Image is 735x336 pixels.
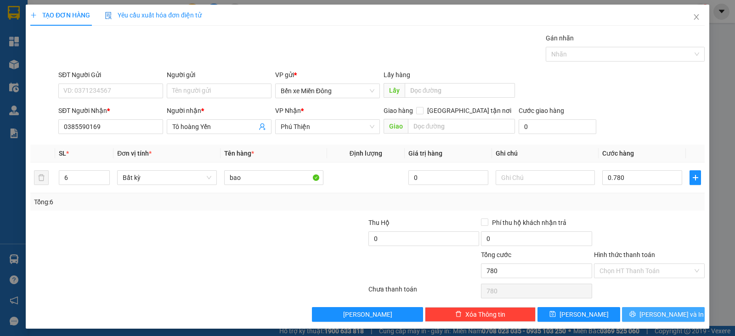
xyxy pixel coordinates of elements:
span: Tên hàng [224,150,254,157]
label: Cước giao hàng [519,107,564,114]
span: Yêu cầu xuất hóa đơn điện tử [105,11,202,19]
span: Bến xe Miền Đông [281,84,374,98]
span: Bất kỳ [123,171,211,185]
span: Cước hàng [602,150,634,157]
span: plus [30,12,37,18]
input: Ghi Chú [496,170,595,185]
input: VD: Bàn, Ghế [224,170,323,185]
label: Hình thức thanh toán [594,251,655,258]
span: printer [629,311,636,318]
input: Dọc đường [408,119,515,134]
input: Dọc đường [405,83,515,98]
span: user-add [259,123,266,130]
div: Chưa thanh toán [367,284,480,300]
span: Tổng cước [481,251,511,258]
input: Cước giao hàng [519,119,596,134]
button: save[PERSON_NAME] [537,307,620,322]
span: Phú Thiện [281,120,374,134]
span: [PERSON_NAME] [560,309,609,319]
label: Gán nhãn [546,34,574,42]
img: icon [105,12,112,19]
span: Phí thu hộ khách nhận trả [488,218,570,228]
span: [GEOGRAPHIC_DATA] tận nơi [424,106,515,116]
button: plus [690,170,701,185]
div: VP gửi [275,70,380,80]
span: Giao hàng [384,107,413,114]
div: SĐT Người Nhận [58,106,163,116]
span: [PERSON_NAME] và In [639,309,704,319]
span: Định lượng [350,150,382,157]
span: [PERSON_NAME] [343,309,392,319]
span: Thu Hộ [368,219,390,226]
button: delete [34,170,49,185]
div: Người nhận [167,106,271,116]
div: Tổng: 6 [34,197,284,207]
span: VP Nhận [275,107,301,114]
button: printer[PERSON_NAME] và In [622,307,705,322]
span: Đơn vị tính [117,150,152,157]
div: Người gửi [167,70,271,80]
span: TẠO ĐƠN HÀNG [30,11,90,19]
span: Giá trị hàng [408,150,442,157]
input: 0 [408,170,488,185]
span: Xóa Thông tin [465,309,505,319]
span: SL [59,150,66,157]
button: [PERSON_NAME] [312,307,423,322]
th: Ghi chú [492,145,599,162]
div: SĐT Người Gửi [58,70,163,80]
button: Close [684,5,709,30]
span: Lấy hàng [384,71,410,78]
span: delete [455,311,462,318]
button: deleteXóa Thông tin [425,307,536,322]
span: plus [690,174,701,181]
span: Lấy [384,83,405,98]
span: save [549,311,556,318]
span: Giao [384,119,408,134]
span: close [693,13,700,21]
